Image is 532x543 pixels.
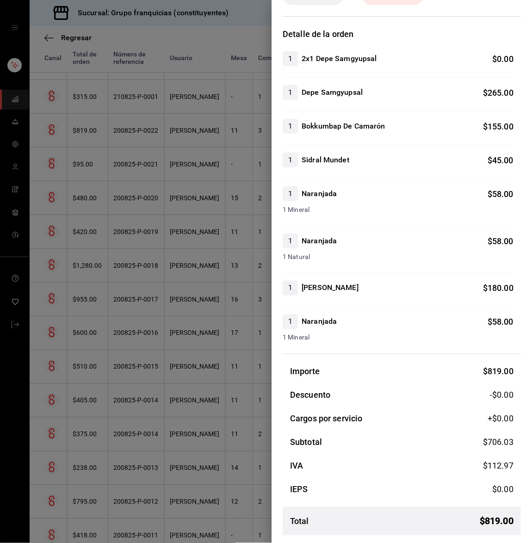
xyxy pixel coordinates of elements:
[302,188,337,199] h4: Naranjada
[302,53,377,64] h4: 2x1 Depe Samgyupsal
[283,121,298,132] span: 1
[488,317,513,327] span: $ 58.00
[488,413,513,425] span: +$ 0.00
[283,283,298,294] span: 1
[283,252,513,262] span: 1 Natural
[290,515,309,528] h3: Total
[283,154,298,166] span: 1
[290,460,303,472] h3: IVA
[302,121,385,132] h4: Bokkumbap De Camarón
[302,87,363,98] h4: Depe Samgyupsal
[290,389,330,401] h3: Descuento
[290,436,322,449] h3: Subtotal
[483,122,513,131] span: $ 155.00
[283,28,521,40] h3: Detalle de la orden
[283,205,513,215] span: 1 Mineral
[283,87,298,98] span: 1
[283,188,298,199] span: 1
[488,236,513,246] span: $ 58.00
[483,438,513,447] span: $ 706.03
[283,333,513,343] span: 1 Mineral
[492,485,513,494] span: $ 0.00
[483,461,513,471] span: $ 112.97
[488,189,513,199] span: $ 58.00
[283,53,298,64] span: 1
[483,367,513,376] span: $ 819.00
[290,413,363,425] h3: Cargos por servicio
[483,88,513,98] span: $ 265.00
[283,316,298,327] span: 1
[302,235,337,247] h4: Naranjada
[483,284,513,293] span: $ 180.00
[290,365,320,378] h3: Importe
[302,283,359,294] h4: [PERSON_NAME]
[490,389,513,401] span: -$0.00
[488,155,513,165] span: $ 45.00
[302,154,349,166] h4: Sidral Mundet
[480,514,513,528] span: $ 819.00
[302,316,337,327] h4: Naranjada
[283,235,298,247] span: 1
[492,54,513,64] span: $ 0.00
[290,483,308,496] h3: IEPS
